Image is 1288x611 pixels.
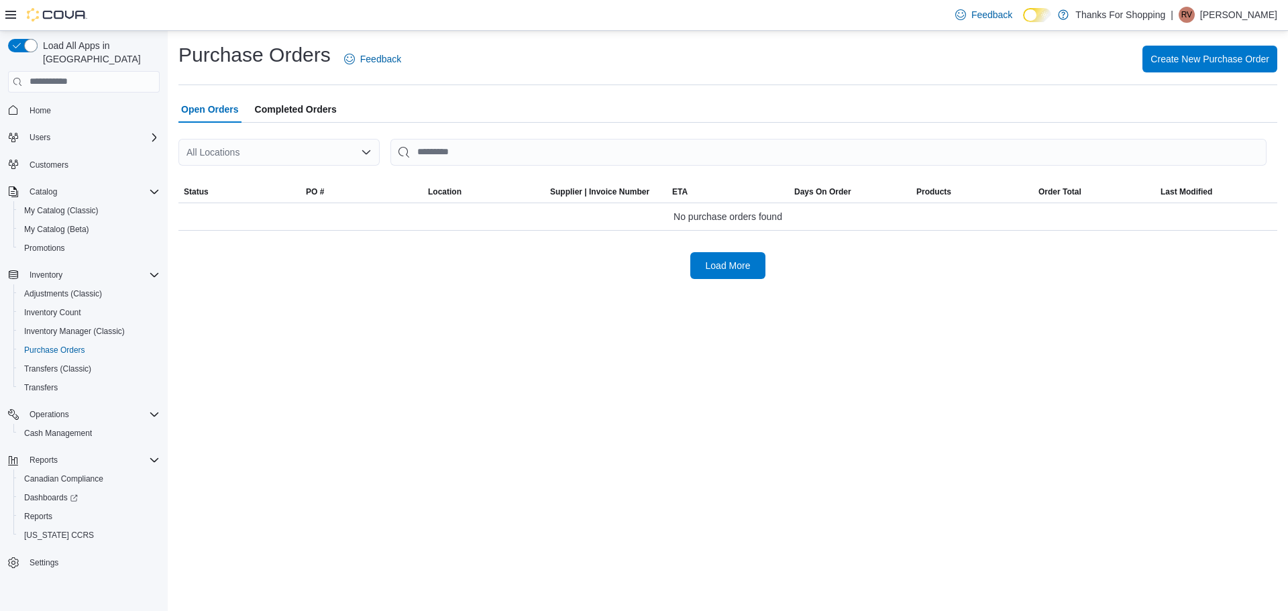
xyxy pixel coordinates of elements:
button: Reports [3,451,165,469]
span: Promotions [19,240,160,256]
span: Canadian Compliance [24,474,103,484]
button: Status [178,181,301,203]
span: Users [30,132,50,143]
h1: Purchase Orders [178,42,331,68]
button: Reports [24,452,63,468]
a: Transfers (Classic) [19,361,97,377]
button: Users [24,129,56,146]
span: Completed Orders [255,96,337,123]
span: Transfers (Classic) [19,361,160,377]
a: My Catalog (Beta) [19,221,95,237]
span: Inventory Manager (Classic) [19,323,160,339]
span: Inventory [24,267,160,283]
input: This is a search bar. After typing your query, hit enter to filter the results lower in the page. [390,139,1267,166]
span: Settings [30,557,58,568]
span: PO # [306,186,324,197]
p: [PERSON_NAME] [1200,7,1277,23]
a: Dashboards [13,488,165,507]
span: Reports [24,452,160,468]
span: My Catalog (Classic) [19,203,160,219]
span: Load More [706,259,751,272]
button: Inventory [3,266,165,284]
p: Thanks For Shopping [1075,7,1165,23]
span: Customers [24,156,160,173]
span: ETA [672,186,688,197]
span: Load All Apps in [GEOGRAPHIC_DATA] [38,39,160,66]
span: Order Total [1038,186,1081,197]
button: Catalog [24,184,62,200]
a: Canadian Compliance [19,471,109,487]
button: My Catalog (Classic) [13,201,165,220]
button: Days On Order [789,181,911,203]
button: Reports [13,507,165,526]
span: Operations [30,409,69,420]
span: Supplier | Invoice Number [550,186,649,197]
button: Settings [3,553,165,572]
span: My Catalog (Beta) [19,221,160,237]
button: Customers [3,155,165,174]
span: Dashboards [24,492,78,503]
button: Inventory Manager (Classic) [13,322,165,341]
button: Products [911,181,1033,203]
button: Operations [24,406,74,423]
button: Users [3,128,165,147]
span: Transfers [24,382,58,393]
button: Inventory [24,267,68,283]
span: Last Modified [1161,186,1212,197]
span: Location [428,186,462,197]
a: Transfers [19,380,63,396]
a: Feedback [950,1,1018,28]
button: Transfers (Classic) [13,359,165,378]
button: Load More [690,252,765,279]
span: Operations [24,406,160,423]
span: Reports [24,511,52,522]
button: Promotions [13,239,165,258]
span: Home [24,102,160,119]
span: Cash Management [24,428,92,439]
a: Purchase Orders [19,342,91,358]
button: Location [423,181,545,203]
span: Dashboards [19,490,160,506]
span: Catalog [30,186,57,197]
span: RV [1181,7,1192,23]
span: My Catalog (Classic) [24,205,99,216]
button: Adjustments (Classic) [13,284,165,303]
span: Washington CCRS [19,527,160,543]
a: Cash Management [19,425,97,441]
img: Cova [27,8,87,21]
span: Catalog [24,184,160,200]
span: Purchase Orders [19,342,160,358]
button: Order Total [1033,181,1155,203]
span: Inventory Count [19,304,160,321]
span: [US_STATE] CCRS [24,530,94,541]
span: Users [24,129,160,146]
button: Inventory Count [13,303,165,322]
p: | [1171,7,1173,23]
button: Cash Management [13,424,165,443]
input: Dark Mode [1023,8,1051,22]
a: Feedback [339,46,407,72]
button: Purchase Orders [13,341,165,359]
div: R Vidler [1179,7,1195,23]
span: Adjustments (Classic) [19,286,160,302]
span: My Catalog (Beta) [24,224,89,235]
span: Inventory Manager (Classic) [24,326,125,337]
span: Adjustments (Classic) [24,288,102,299]
a: Promotions [19,240,70,256]
button: Open list of options [361,147,372,158]
button: Home [3,101,165,120]
span: Days On Order [794,186,851,197]
a: My Catalog (Classic) [19,203,104,219]
a: [US_STATE] CCRS [19,527,99,543]
span: Inventory [30,270,62,280]
a: Adjustments (Classic) [19,286,107,302]
span: Purchase Orders [24,345,85,355]
span: Promotions [24,243,65,254]
span: Transfers [19,380,160,396]
span: Cash Management [19,425,160,441]
button: My Catalog (Beta) [13,220,165,239]
button: Transfers [13,378,165,397]
span: Inventory Count [24,307,81,318]
button: Supplier | Invoice Number [545,181,667,203]
span: Feedback [360,52,401,66]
